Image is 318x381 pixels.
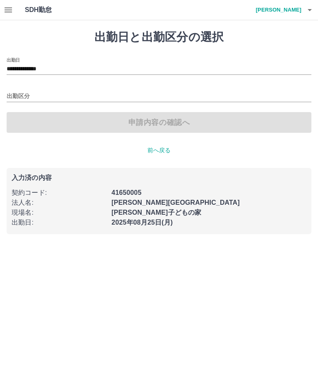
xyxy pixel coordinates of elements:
[12,198,106,208] p: 法人名 :
[111,209,201,216] b: [PERSON_NAME]子どもの家
[12,188,106,198] p: 契約コード :
[7,146,311,155] p: 前へ戻る
[12,218,106,228] p: 出勤日 :
[7,30,311,44] h1: 出勤日と出勤区分の選択
[111,199,240,206] b: [PERSON_NAME][GEOGRAPHIC_DATA]
[111,189,141,196] b: 41650005
[12,175,306,181] p: 入力済の内容
[111,219,173,226] b: 2025年08月25日(月)
[12,208,106,218] p: 現場名 :
[7,57,20,63] label: 出勤日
